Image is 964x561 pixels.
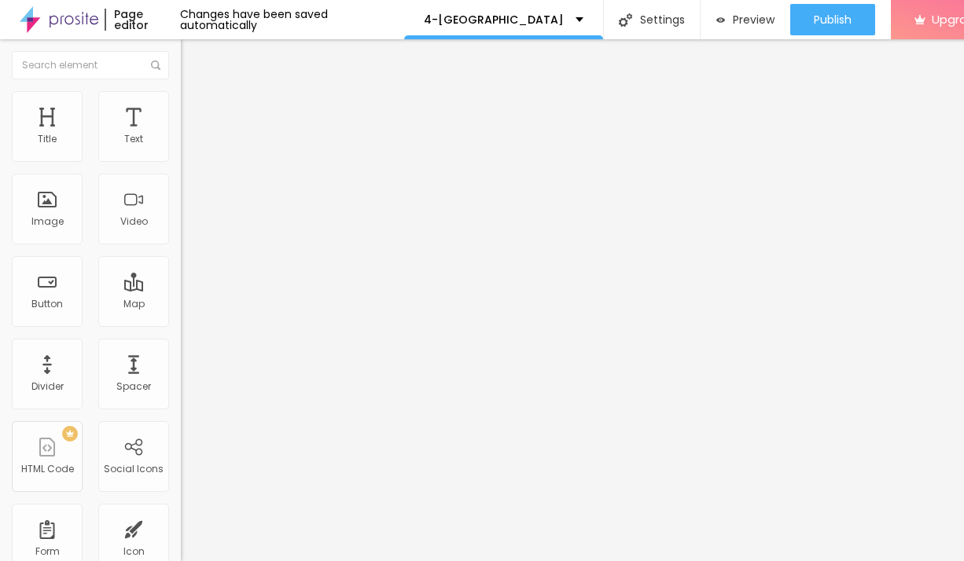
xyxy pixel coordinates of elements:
img: view-1.svg [716,13,725,27]
div: HTML Code [21,464,74,475]
img: Icone [619,13,632,27]
button: Publish [790,4,875,35]
img: Icone [151,60,160,70]
span: Preview [733,13,775,26]
div: Image [31,216,64,227]
p: 4-[GEOGRAPHIC_DATA] [424,14,564,25]
div: Form [35,546,60,557]
div: Changes have been saved automatically [180,9,404,31]
div: Social Icons [104,464,164,475]
div: Button [31,299,63,310]
div: Icon [123,546,145,557]
button: Preview [701,4,790,35]
div: Page editor [105,9,180,31]
input: Search element [12,51,169,79]
div: Text [124,134,143,145]
div: Divider [31,381,64,392]
div: Spacer [116,381,151,392]
div: Video [120,216,148,227]
span: Publish [814,13,852,26]
div: Map [123,299,145,310]
div: Title [38,134,57,145]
